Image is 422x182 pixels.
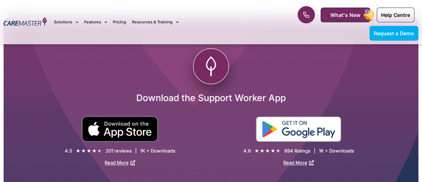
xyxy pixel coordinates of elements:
div: 4.6/5 [254,147,281,155]
i: ★ [87,147,91,155]
i: ★ [81,147,86,155]
span: Request a Demo [374,30,414,36]
a: Read More [283,160,314,165]
div: 4.5/5 [76,147,102,155]
a: Features [84,10,107,34]
i: ★ [260,147,265,155]
a: Read More [105,160,135,165]
div: 201 reviews | 1K + Downloads [106,148,175,154]
div: 4.5 [65,148,72,154]
nav: Menu [54,10,269,34]
a: What's New [321,8,370,22]
a: Pricing [113,10,126,34]
i: ★ [271,147,275,155]
div: 4.6 [243,148,251,154]
i: ★ [265,147,270,155]
a: Solutions [54,10,78,34]
h2: Download the Support Worker App [4,92,418,104]
i: ★ [97,147,102,155]
a: Resources & Training [132,10,179,34]
span: What's New [330,12,361,18]
div: 894 Ratings | 1K + Downloads [284,148,354,154]
a: Help Centre [377,8,414,22]
i: ★ [254,147,259,155]
i: ★ [276,147,281,155]
a: Request a Demo [370,26,418,41]
i: ★ [76,147,81,155]
img: CareMaster Logo [4,17,47,27]
i: ★ [92,147,97,155]
img: small black download on the apple app store button. [82,116,158,142]
span: Help Centre [381,12,410,18]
